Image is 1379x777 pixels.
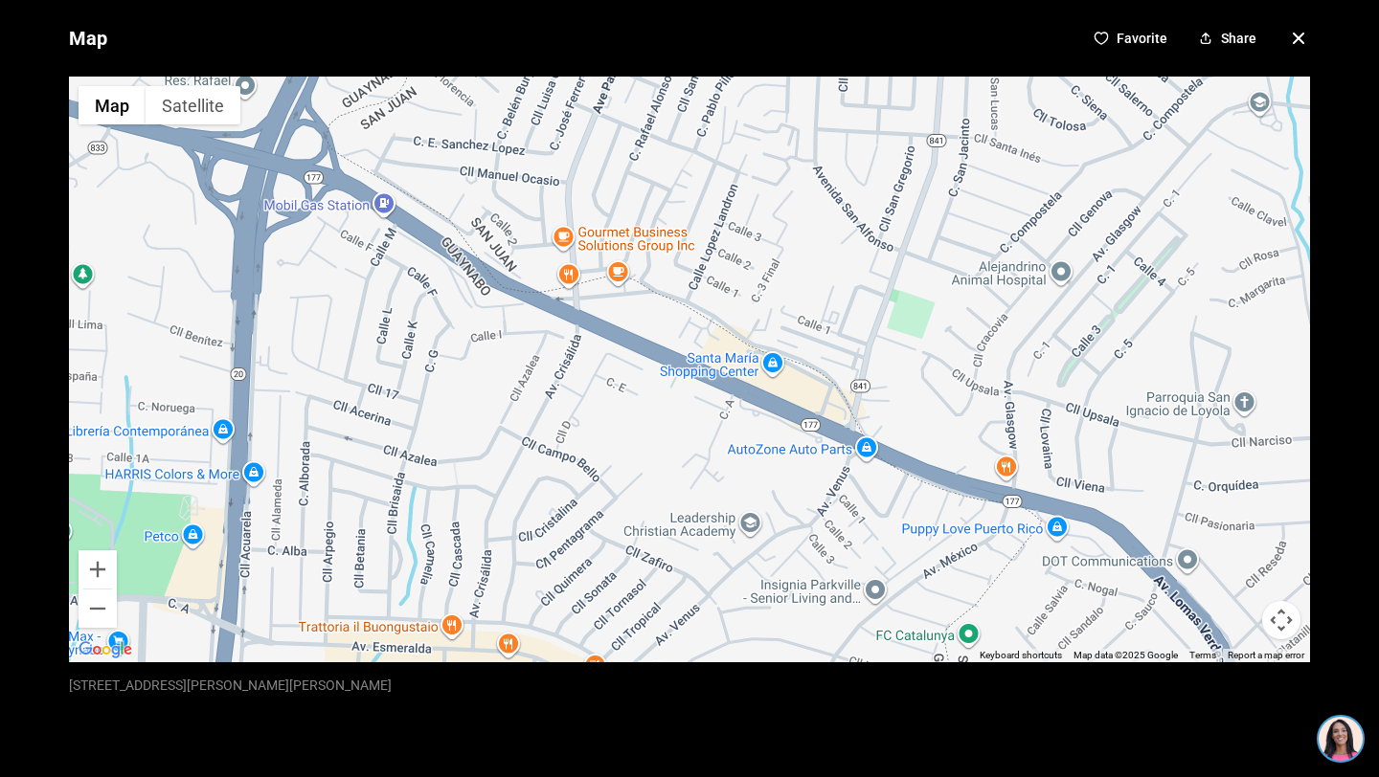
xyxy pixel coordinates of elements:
p: [STREET_ADDRESS][PERSON_NAME][PERSON_NAME] [69,677,392,693]
a: Report a map error [1228,650,1304,660]
p: Favorite [1117,31,1167,46]
button: Keyboard shortcuts [980,649,1062,662]
a: Terms (opens in new tab) [1189,650,1216,660]
a: Open this area in Google Maps (opens a new window) [74,637,137,662]
button: Map camera controls [1262,601,1300,639]
img: Google [74,637,137,662]
button: Zoom in [79,550,117,588]
p: Map [69,19,107,57]
p: Share [1221,31,1256,46]
button: Favorite [1086,23,1175,54]
button: Share [1190,23,1264,54]
button: Show satellite imagery [146,86,240,124]
span: Map data ©2025 Google [1074,650,1178,660]
button: Zoom out [79,589,117,628]
button: Show street map [79,86,146,124]
img: be3d4b55-7850-4bcb-9297-a2f9cd376e78.png [11,11,56,55]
